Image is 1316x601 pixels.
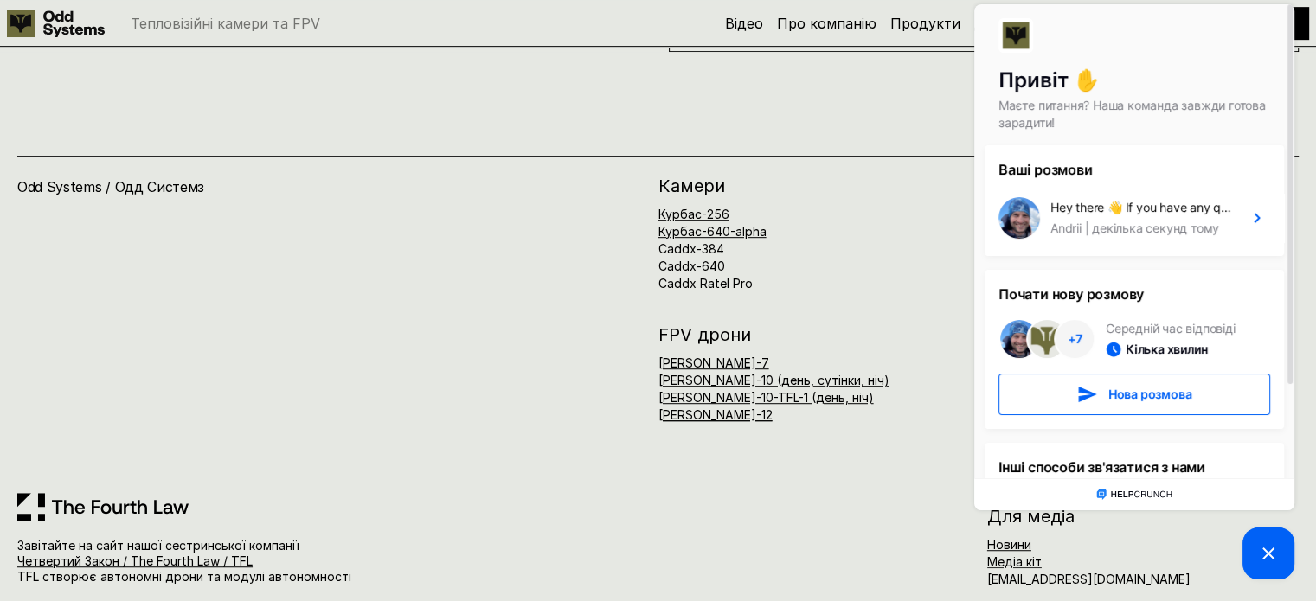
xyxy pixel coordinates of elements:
[30,320,68,358] img: Andrii
[136,320,266,337] p: Середній час відповіді
[131,16,320,30] p: Тепловізійні камери та FPV
[112,220,249,237] div: декілька секунд тому
[58,320,96,358] img: Tetiana
[98,333,112,345] span: + 7
[777,15,876,32] a: Про компанію
[987,573,1191,585] h6: [EMAIL_ADDRESS][DOMAIN_NAME]
[29,197,70,239] img: Andrii
[17,553,253,568] a: Четвертий Закон / The Fourth Law / TFL
[890,15,960,32] a: Продукти
[17,538,472,585] p: Завітайте на сайт нашої сестринської компанії TFL створює автономні дрони та модулі автономності
[138,388,222,400] span: Нова розмова
[29,374,300,415] button: Нова розмова
[658,177,970,195] h2: Камери
[658,390,874,405] a: [PERSON_NAME]-10-TFL-1 (день, ніч)
[658,407,773,422] a: [PERSON_NAME]-12
[17,177,410,196] h4: Odd Systems / Одд Системз
[658,355,769,370] a: [PERSON_NAME]-7
[658,326,970,343] h2: FPV дрони
[658,259,725,273] a: Caddx-640
[80,199,264,216] div: Hey there 👋 If you have any questions, we're here to help!
[80,220,112,237] div: Andrii
[29,159,300,180] h3: Ваші розмови
[658,241,724,256] a: Caddx-384
[29,457,300,477] h3: Інші способи зв'язатися з нами
[658,373,889,387] a: [PERSON_NAME]-10 (день, сутінки, ніч)
[658,207,729,221] a: Курбас-256
[29,284,300,304] h3: Почати нову розмову
[658,224,767,239] a: Курбас-640-alpha
[136,341,237,358] div: Кілька хвилин
[29,97,300,131] p: Маєте питання? Наша команда завжди готова зарадити!
[658,276,753,291] a: Caddx Ratel Pro
[725,15,763,32] a: Відео
[29,67,300,93] h1: Привіт ✋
